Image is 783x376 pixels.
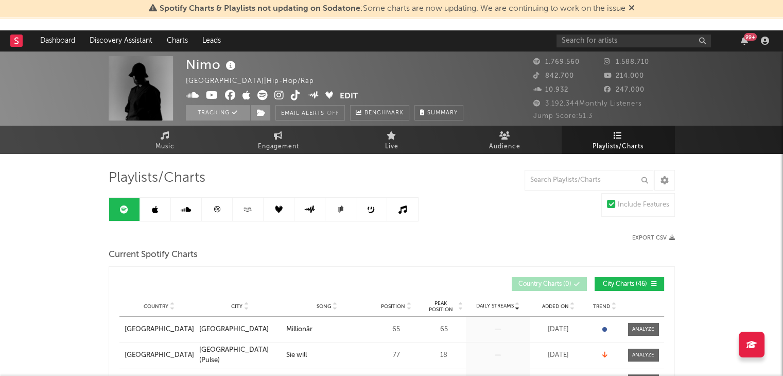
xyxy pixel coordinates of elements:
[533,350,584,361] div: [DATE]
[562,126,675,154] a: Playlists/Charts
[593,141,643,153] span: Playlists/Charts
[160,5,625,13] span: : Some charts are now updating. We are continuing to work on the issue
[385,141,398,153] span: Live
[593,303,610,310] span: Trend
[373,324,420,335] div: 65
[160,5,360,13] span: Spotify Charts & Playlists not updating on Sodatone
[629,5,635,13] span: Dismiss
[489,141,520,153] span: Audience
[533,87,568,93] span: 10.932
[286,324,368,335] a: Millionär
[476,302,514,310] span: Daily Streams
[350,105,409,121] a: Benchmark
[144,303,168,310] span: Country
[448,126,562,154] a: Audience
[512,277,587,291] button: Country Charts(0)
[425,324,463,335] div: 65
[604,59,649,65] span: 1.588.710
[109,126,222,154] a: Music
[533,59,580,65] span: 1.769.560
[160,30,195,51] a: Charts
[258,141,299,153] span: Engagement
[556,35,711,47] input: Search for artists
[427,110,458,116] span: Summary
[286,350,307,361] div: Sie will
[109,249,198,261] span: Current Spotify Charts
[222,126,335,154] a: Engagement
[381,303,405,310] span: Position
[542,303,569,310] span: Added On
[317,303,332,310] span: Song
[595,277,664,291] button: City Charts(46)
[741,37,748,45] button: 99+
[155,141,175,153] span: Music
[744,33,757,41] div: 99 +
[125,350,194,361] a: [GEOGRAPHIC_DATA]
[425,350,463,361] div: 18
[286,350,368,361] a: Sie will
[195,30,228,51] a: Leads
[425,300,457,313] span: Peak Position
[125,324,194,335] a: [GEOGRAPHIC_DATA]
[231,303,242,310] span: City
[604,73,644,79] span: 214.000
[327,111,339,116] em: Off
[518,281,571,287] span: Country Charts ( 0 )
[533,324,584,335] div: [DATE]
[533,73,574,79] span: 842.700
[199,345,281,365] a: [GEOGRAPHIC_DATA] (Pulse)
[525,170,653,191] input: Search Playlists/Charts
[414,105,463,121] button: Summary
[199,324,281,335] a: [GEOGRAPHIC_DATA]
[335,126,448,154] a: Live
[186,75,326,88] div: [GEOGRAPHIC_DATA] | Hip-Hop/Rap
[618,199,669,211] div: Include Features
[33,30,82,51] a: Dashboard
[286,324,312,335] div: Millionär
[199,324,269,335] div: [GEOGRAPHIC_DATA]
[340,90,358,103] button: Edit
[632,235,675,241] button: Export CSV
[364,107,404,119] span: Benchmark
[533,113,593,119] span: Jump Score: 51.3
[604,87,645,93] span: 247.000
[373,350,420,361] div: 77
[109,172,205,184] span: Playlists/Charts
[186,56,238,73] div: Nimo
[82,30,160,51] a: Discovery Assistant
[275,105,345,121] button: Email AlertsOff
[186,105,250,121] button: Tracking
[533,100,642,107] span: 3.192.344 Monthly Listeners
[601,281,649,287] span: City Charts ( 46 )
